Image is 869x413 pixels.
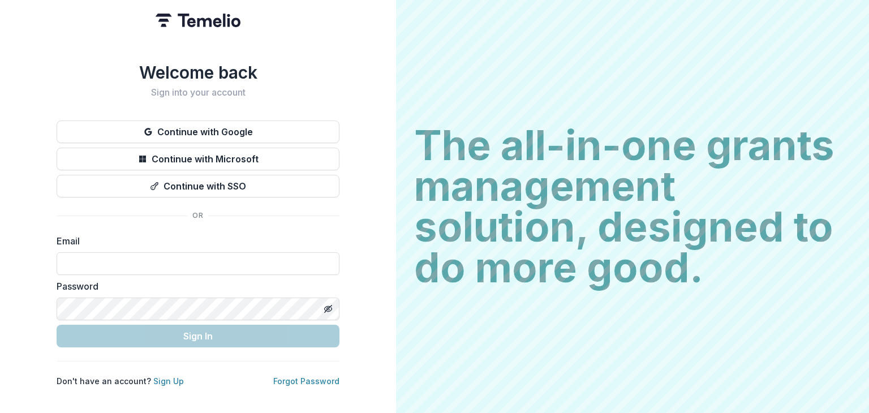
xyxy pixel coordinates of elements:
[57,325,339,347] button: Sign In
[57,62,339,83] h1: Welcome back
[57,121,339,143] button: Continue with Google
[57,148,339,170] button: Continue with Microsoft
[319,300,337,318] button: Toggle password visibility
[57,175,339,197] button: Continue with SSO
[57,87,339,98] h2: Sign into your account
[57,279,333,293] label: Password
[153,376,184,386] a: Sign Up
[156,14,240,27] img: Temelio
[273,376,339,386] a: Forgot Password
[57,375,184,387] p: Don't have an account?
[57,234,333,248] label: Email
